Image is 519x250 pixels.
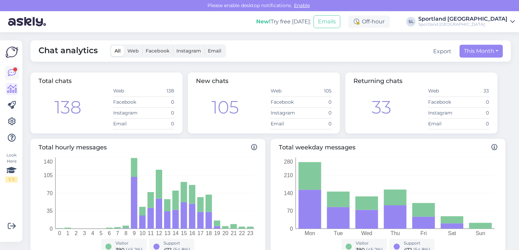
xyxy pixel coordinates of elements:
[290,226,293,231] tspan: 0
[5,46,18,59] img: Askly Logo
[144,118,174,129] td: 0
[156,230,162,236] tspan: 12
[348,16,390,28] div: Off-hour
[305,230,315,236] tspan: Mon
[433,47,451,56] button: Export
[372,94,391,121] div: 33
[144,86,174,97] td: 138
[115,48,121,54] span: All
[50,226,53,231] tspan: 0
[284,172,293,178] tspan: 210
[460,45,503,58] button: This Month
[208,48,221,54] span: Email
[116,230,119,236] tspan: 7
[212,94,239,121] div: 105
[353,77,402,85] span: Returning chats
[356,240,383,246] div: Visitor
[5,152,18,183] div: Look Here
[164,230,170,236] tspan: 13
[391,230,400,236] tspan: Thu
[406,17,416,26] div: SL
[113,86,144,97] td: Web
[54,94,81,121] div: 138
[418,16,508,22] div: Sportland [GEOGRAPHIC_DATA]
[301,86,332,97] td: 105
[270,97,301,107] td: Facebook
[404,240,430,246] div: Support
[256,18,311,26] div: Try free [DATE]:
[75,230,78,236] tspan: 2
[476,230,485,236] tspan: Sun
[292,2,312,8] span: Enable
[428,97,459,107] td: Facebook
[247,230,253,236] tspan: 23
[173,230,179,236] tspan: 14
[181,230,187,236] tspan: 15
[334,230,343,236] tspan: Tue
[39,77,72,85] span: Total chats
[5,176,18,183] div: 1 / 3
[279,143,497,152] span: Total weekday messages
[287,208,293,214] tspan: 70
[133,230,136,236] tspan: 9
[176,48,201,54] span: Instagram
[113,118,144,129] td: Email
[428,107,459,118] td: Instagram
[39,143,257,152] span: Total hourly messages
[198,230,204,236] tspan: 17
[420,230,427,236] tspan: Fri
[418,22,508,27] div: Sportland [GEOGRAPHIC_DATA]
[284,159,293,164] tspan: 280
[459,107,489,118] td: 0
[83,230,86,236] tspan: 3
[270,86,301,97] td: Web
[58,230,61,236] tspan: 0
[144,107,174,118] td: 0
[206,230,212,236] tspan: 18
[100,230,103,236] tspan: 5
[214,230,220,236] tspan: 19
[284,190,293,196] tspan: 140
[459,86,489,97] td: 33
[113,97,144,107] td: Facebook
[124,230,127,236] tspan: 8
[108,230,111,236] tspan: 6
[428,86,459,97] td: Web
[256,18,271,25] b: New!
[418,16,515,27] a: Sportland [GEOGRAPHIC_DATA]Sportland [GEOGRAPHIC_DATA]
[231,230,237,236] tspan: 21
[222,230,228,236] tspan: 20
[144,97,174,107] td: 0
[47,208,53,214] tspan: 35
[270,107,301,118] td: Instagram
[146,48,170,54] span: Facebook
[44,172,53,178] tspan: 105
[189,230,195,236] tspan: 16
[428,118,459,129] td: Email
[459,118,489,129] td: 0
[270,118,301,129] td: Email
[47,190,53,196] tspan: 70
[164,240,190,246] div: Support
[113,107,144,118] td: Instagram
[39,44,98,58] span: Chat analytics
[361,230,372,236] tspan: Wed
[301,107,332,118] td: 0
[140,230,146,236] tspan: 10
[116,240,143,246] div: Visitor
[148,230,154,236] tspan: 11
[301,97,332,107] td: 0
[66,230,69,236] tspan: 1
[301,118,332,129] td: 0
[44,159,53,164] tspan: 140
[196,77,228,85] span: New chats
[459,97,489,107] td: 0
[91,230,94,236] tspan: 4
[314,15,340,28] button: Emails
[448,230,456,236] tspan: Sat
[239,230,245,236] tspan: 22
[127,48,139,54] span: Web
